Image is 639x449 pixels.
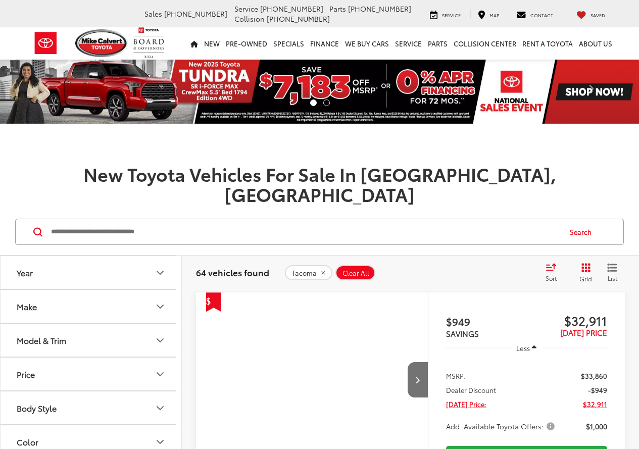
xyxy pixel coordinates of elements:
[470,9,507,19] a: Map
[1,358,182,390] button: PricePrice
[234,4,258,14] span: Service
[270,27,307,60] a: Specials
[489,12,499,18] span: Map
[408,362,428,397] button: Next image
[588,385,607,395] span: -$949
[154,334,166,346] div: Model & Trim
[201,27,223,60] a: New
[509,9,561,19] a: Contact
[446,371,466,381] span: MSRP:
[1,391,182,424] button: Body StyleBody Style
[546,274,557,282] span: Sort
[154,436,166,448] div: Color
[1,324,182,357] button: Model & TrimModel & Trim
[187,27,201,60] a: Home
[144,9,162,19] span: Sales
[154,267,166,279] div: Year
[342,269,369,277] span: Clear All
[446,328,479,339] span: SAVINGS
[154,368,166,380] div: Price
[260,4,323,14] span: [PHONE_NUMBER]
[576,27,615,60] a: About Us
[446,314,527,329] span: $949
[530,12,553,18] span: Contact
[583,399,607,409] span: $32,911
[267,14,330,24] span: [PHONE_NUMBER]
[422,9,468,19] a: Service
[568,263,600,283] button: Grid View
[446,399,486,409] span: [DATE] Price:
[512,339,542,357] button: Less
[27,27,65,60] img: Toyota
[591,12,605,18] span: Saved
[17,302,37,311] div: Make
[442,12,461,18] span: Service
[451,27,519,60] a: Collision Center
[560,327,607,338] span: [DATE] PRICE
[600,263,625,283] button: List View
[581,371,607,381] span: $33,860
[1,290,182,323] button: MakeMake
[17,335,66,345] div: Model & Trim
[285,265,332,280] button: remove Tacoma
[164,9,227,19] span: [PHONE_NUMBER]
[586,421,607,431] span: $1,000
[335,265,375,280] button: Clear All
[516,343,530,353] span: Less
[50,220,560,244] input: Search by Make, Model, or Keyword
[223,27,270,60] a: Pre-Owned
[342,27,392,60] a: WE BUY CARS
[154,402,166,414] div: Body Style
[329,4,346,14] span: Parts
[446,385,496,395] span: Dealer Discount
[17,268,33,277] div: Year
[196,266,269,278] span: 64 vehicles found
[348,4,411,14] span: [PHONE_NUMBER]
[519,27,576,60] a: Rent a Toyota
[540,263,568,283] button: Select sort value
[526,313,607,328] span: $32,911
[307,27,342,60] a: Finance
[392,27,425,60] a: Service
[17,403,57,413] div: Body Style
[234,14,265,24] span: Collision
[154,301,166,313] div: Make
[579,274,592,283] span: Grid
[1,256,182,289] button: YearYear
[446,421,558,431] button: Add. Available Toyota Offers:
[425,27,451,60] a: Parts
[569,9,613,19] a: My Saved Vehicles
[75,29,129,57] img: Mike Calvert Toyota
[17,437,38,446] div: Color
[607,274,617,282] span: List
[446,421,557,431] span: Add. Available Toyota Offers:
[206,292,221,312] span: Get Price Drop Alert
[17,369,35,379] div: Price
[560,219,606,244] button: Search
[292,269,317,277] span: Tacoma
